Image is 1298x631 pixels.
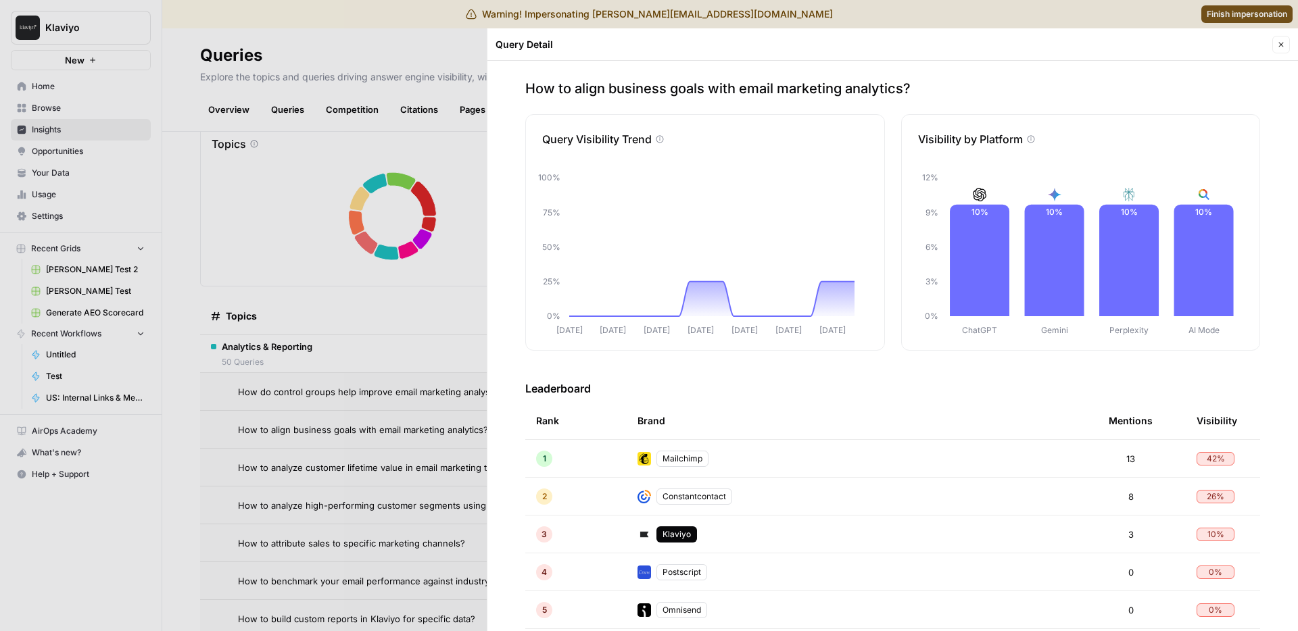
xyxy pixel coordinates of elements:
[542,242,560,252] tspan: 50%
[1188,325,1219,335] tspan: AI Mode
[925,311,938,321] tspan: 0%
[638,565,651,579] img: zraxz67xzdtqrxgi22c8odasjbax
[547,311,560,321] tspan: 0%
[775,325,802,335] tspan: [DATE]
[538,172,560,182] tspan: 100%
[656,602,707,618] div: Omnisend
[1209,566,1222,578] span: 0 %
[638,603,651,617] img: lq805cqlf3k156t6u1vo946p3hed
[1128,528,1134,541] span: 3
[525,380,1260,397] h3: Leaderboard
[971,207,988,217] text: 10%
[496,38,1268,51] div: Query Detail
[638,528,651,541] img: d03zj4el0aa7txopwdneenoutvcu
[656,564,707,580] div: Postscript
[656,451,708,467] div: Mailchimp
[731,325,758,335] tspan: [DATE]
[638,490,651,503] img: rg202btw2ktor7h9ou5yjtg7epnf
[1128,565,1134,579] span: 0
[536,402,559,439] div: Rank
[1109,402,1153,439] div: Mentions
[926,276,938,286] tspan: 3%
[638,402,1087,439] div: Brand
[656,526,697,542] div: Klaviyo
[525,79,1260,98] p: How to align business goals with email marketing analytics?
[542,604,547,616] span: 5
[644,325,670,335] tspan: [DATE]
[1109,325,1149,335] tspan: Perplexity
[543,276,560,286] tspan: 25%
[1195,207,1212,217] text: 10%
[688,325,714,335] tspan: [DATE]
[1207,490,1224,503] span: 26 %
[542,131,652,147] p: Query Visibility Trend
[1207,528,1224,540] span: 10 %
[543,453,546,465] span: 1
[1128,490,1134,503] span: 8
[543,207,560,218] tspan: 75%
[1120,207,1137,217] text: 10%
[962,325,997,335] tspan: ChatGPT
[918,131,1023,147] p: Visibility by Platform
[600,325,626,335] tspan: [DATE]
[1197,402,1237,439] div: Visibility
[926,242,938,252] tspan: 6%
[656,488,732,505] div: Constantcontact
[1209,604,1222,616] span: 0 %
[542,566,547,578] span: 4
[542,490,547,503] span: 2
[922,172,938,182] tspan: 12%
[1046,207,1063,217] text: 10%
[1126,452,1135,465] span: 13
[638,452,651,465] img: pg21ys236mnd3p55lv59xccdo3xy
[926,207,938,218] tspan: 9%
[542,528,547,540] span: 3
[556,325,583,335] tspan: [DATE]
[1128,603,1134,617] span: 0
[1207,453,1225,465] span: 42 %
[1040,325,1067,335] tspan: Gemini
[819,325,846,335] tspan: [DATE]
